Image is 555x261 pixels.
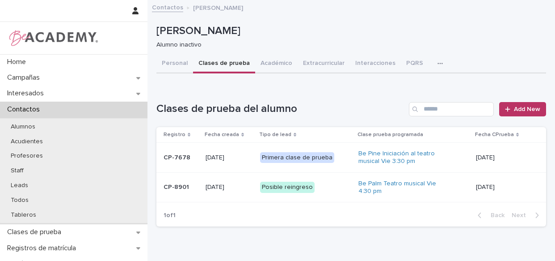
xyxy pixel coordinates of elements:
button: Extracurricular [298,55,350,73]
p: CP-8901 [164,184,198,191]
button: Clases de prueba [193,55,255,73]
p: Staff [4,167,31,175]
h1: Clases de prueba del alumno [156,103,405,116]
p: [DATE] [476,154,532,162]
p: Clases de prueba [4,228,68,236]
a: Be Pine Iniciación al teatro musical Vie 3:30 pm [358,150,448,165]
div: Primera clase de prueba [260,152,334,163]
p: Profesores [4,152,50,160]
span: Back [485,212,505,218]
p: [DATE] [206,184,253,191]
a: Contactos [152,2,183,12]
p: Leads [4,182,35,189]
p: Acudientes [4,138,50,145]
p: [DATE] [476,184,532,191]
p: Registros de matrícula [4,244,83,252]
button: Académico [255,55,298,73]
p: Alumno inactivo [156,41,539,49]
p: Fecha creada [205,130,239,140]
button: Interacciones [350,55,401,73]
button: Back [471,211,508,219]
span: Add New [514,106,540,112]
p: Campañas [4,73,47,82]
p: [PERSON_NAME] [156,25,542,38]
p: Interesados [4,89,51,98]
div: Posible reingreso [260,182,315,193]
p: Fecha CPrueba [475,130,514,140]
p: Clase prueba programada [357,130,423,140]
button: PQRS [401,55,429,73]
p: CP-7678 [164,154,198,162]
p: Home [4,58,33,66]
p: [DATE] [206,154,253,162]
tr: CP-8901[DATE]Posible reingresoBe Palm Teatro musical Vie 4:30 pm [DATE] [156,172,546,202]
p: 1 of 1 [156,205,183,227]
button: Personal [156,55,193,73]
button: Next [508,211,546,219]
p: Contactos [4,105,47,114]
a: Add New [499,102,546,116]
p: [PERSON_NAME] [193,2,243,12]
p: Tipo de lead [259,130,291,140]
p: Alumnos [4,123,42,131]
a: Be Palm Teatro musical Vie 4:30 pm [358,180,448,195]
tr: CP-7678[DATE]Primera clase de pruebaBe Pine Iniciación al teatro musical Vie 3:30 pm [DATE] [156,143,546,173]
p: Tableros [4,211,43,219]
img: WPrjXfSUmiLcdUfaYY4Q [7,29,99,47]
p: Todos [4,197,36,204]
input: Search [409,102,494,116]
span: Next [512,212,531,218]
p: Registro [164,130,185,140]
